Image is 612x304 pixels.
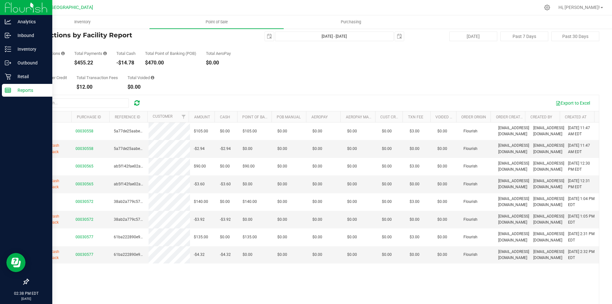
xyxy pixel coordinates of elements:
span: [EMAIL_ADDRESS][DOMAIN_NAME] [533,125,564,137]
span: $0.00 [312,128,322,134]
span: Flourish [463,181,477,187]
span: $0.00 [277,163,287,169]
p: 02:38 PM EDT [3,291,49,296]
span: [EMAIL_ADDRESS][DOMAIN_NAME] [533,178,564,190]
span: $0.00 [243,217,252,223]
span: [EMAIL_ADDRESS][DOMAIN_NAME] [498,160,529,173]
span: $3.00 [410,234,419,240]
span: -$4.32 [194,252,205,258]
button: Past 30 Days [551,32,599,41]
span: select [395,32,404,41]
iframe: Resource center [6,253,25,272]
span: Purchasing [332,19,370,25]
span: $0.00 [220,128,230,134]
span: Flourish [463,252,477,258]
span: $3.00 [410,163,419,169]
span: Flourish [463,217,477,223]
inline-svg: Reports [5,87,11,93]
a: Order Origin [461,115,486,119]
p: Reports [11,86,49,94]
span: ab5f142fae02a5c639f3fd14002f1c49 [114,182,179,186]
span: $0.00 [437,163,447,169]
a: Created At [565,115,586,119]
p: Analytics [11,18,49,26]
span: [EMAIL_ADDRESS][DOMAIN_NAME] [533,231,564,243]
div: Manage settings [543,4,551,11]
i: Sum of all voided payment transaction amounts, excluding tips and transaction fees. [151,76,154,80]
a: Cust Credit [380,115,404,119]
span: Flourish [463,199,477,205]
p: Outbound [11,59,49,67]
inline-svg: Inventory [5,46,11,52]
a: Customer [153,114,172,119]
span: $0.00 [277,252,287,258]
span: ab5f142fae02a5c639f3fd14002f1c49 [114,164,179,168]
div: $0.00 [206,60,231,65]
div: $455.22 [74,60,107,65]
span: $0.00 [312,252,322,258]
span: Flourish [463,163,477,169]
span: [EMAIL_ADDRESS][DOMAIN_NAME] [498,196,529,208]
span: -$3.92 [220,217,231,223]
span: -$3.60 [194,181,205,187]
span: 00030577 [76,235,93,239]
span: $0.00 [347,146,357,152]
div: Total Cash [116,51,135,56]
span: [EMAIL_ADDRESS][DOMAIN_NAME] [498,178,529,190]
span: 00030558 [76,129,93,133]
input: Search... [33,98,129,108]
span: $0.00 [382,128,392,134]
span: -$2.94 [220,146,231,152]
span: $0.00 [382,234,392,240]
a: Created By [530,115,552,119]
span: $0.00 [277,181,287,187]
p: [DATE] [3,296,49,301]
span: Cash Back [50,178,68,190]
span: $0.00 [437,199,447,205]
div: Total Voided [127,76,154,80]
span: $0.00 [437,217,447,223]
button: Past 7 Days [500,32,548,41]
a: Reference ID [115,115,140,119]
span: [DATE] 1:05 PM EDT [568,213,595,226]
p: Inbound [11,32,49,39]
span: $0.00 [277,146,287,152]
span: [DATE] 2:31 PM EDT [568,231,595,243]
span: 5a77de25aabea65b688e7726e7d5a52b [114,146,184,151]
span: Cash Back [50,213,68,226]
div: $0.00 [127,85,154,90]
span: $0.00 [220,234,230,240]
inline-svg: Analytics [5,19,11,25]
span: $0.00 [347,234,357,240]
span: $0.00 [220,163,230,169]
span: 5a77de25aabea65b688e7726e7d5a52b [114,129,184,133]
span: $140.00 [243,199,257,205]
span: $0.00 [312,181,322,187]
span: $105.00 [194,128,208,134]
span: 00030572 [76,199,93,204]
span: $0.00 [277,217,287,223]
span: $3.00 [410,199,419,205]
a: Inventory [15,15,149,29]
p: Inventory [11,45,49,53]
span: $90.00 [243,163,255,169]
span: Point of Sale [197,19,237,25]
span: $3.00 [410,128,419,134]
span: 00030565 [76,164,93,168]
span: Cash Back [50,143,68,155]
i: Count of all successful payment transactions, possibly including voids, refunds, and cash-back fr... [61,51,65,56]
span: [EMAIL_ADDRESS][DOMAIN_NAME] [498,213,529,226]
span: [EMAIL_ADDRESS][DOMAIN_NAME] [498,231,529,243]
span: [DATE] 12:30 PM EDT [568,160,595,173]
span: $0.00 [437,252,447,258]
span: 00030558 [76,146,93,151]
span: $0.00 [437,234,447,240]
span: $0.00 [410,146,419,152]
div: Total Payments [74,51,107,56]
span: $135.00 [243,234,257,240]
p: Retail [11,73,49,80]
a: AeroPay Manual [346,115,379,119]
span: $0.00 [277,128,287,134]
span: Inventory [66,19,99,25]
span: $0.00 [382,163,392,169]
